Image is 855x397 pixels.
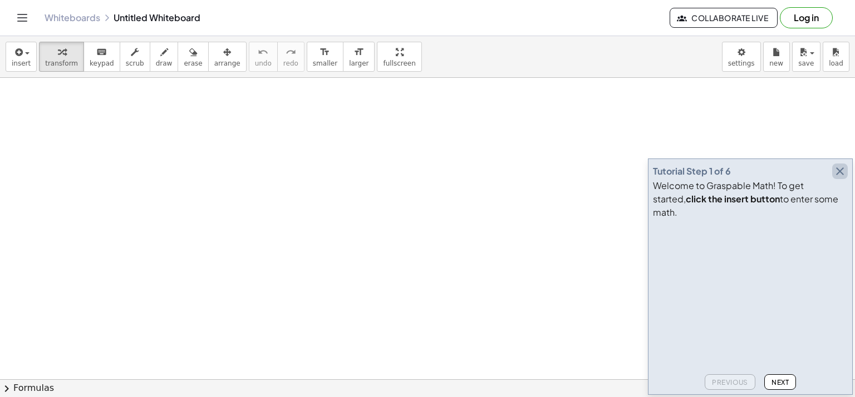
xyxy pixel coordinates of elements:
[277,42,304,72] button: redoredo
[829,59,843,67] span: load
[126,59,144,67] span: scrub
[653,165,731,178] div: Tutorial Step 1 of 6
[772,378,789,386] span: Next
[763,42,790,72] button: new
[377,42,421,72] button: fullscreen
[780,7,833,28] button: Log in
[383,59,415,67] span: fullscreen
[353,46,364,59] i: format_size
[178,42,208,72] button: erase
[120,42,150,72] button: scrub
[45,12,100,23] a: Whiteboards
[255,59,272,67] span: undo
[320,46,330,59] i: format_size
[90,59,114,67] span: keypad
[150,42,179,72] button: draw
[45,59,78,67] span: transform
[798,59,814,67] span: save
[349,59,368,67] span: larger
[249,42,278,72] button: undoundo
[156,59,173,67] span: draw
[258,46,268,59] i: undo
[307,42,343,72] button: format_sizesmaller
[792,42,820,72] button: save
[96,46,107,59] i: keyboard
[343,42,375,72] button: format_sizelarger
[769,59,783,67] span: new
[823,42,849,72] button: load
[283,59,298,67] span: redo
[679,13,768,23] span: Collaborate Live
[39,42,84,72] button: transform
[686,193,780,205] b: click the insert button
[764,374,796,390] button: Next
[83,42,120,72] button: keyboardkeypad
[12,59,31,67] span: insert
[313,59,337,67] span: smaller
[13,9,31,27] button: Toggle navigation
[6,42,37,72] button: insert
[208,42,247,72] button: arrange
[214,59,240,67] span: arrange
[728,59,755,67] span: settings
[286,46,296,59] i: redo
[722,42,761,72] button: settings
[653,179,848,219] div: Welcome to Graspable Math! To get started, to enter some math.
[184,59,202,67] span: erase
[670,8,778,28] button: Collaborate Live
